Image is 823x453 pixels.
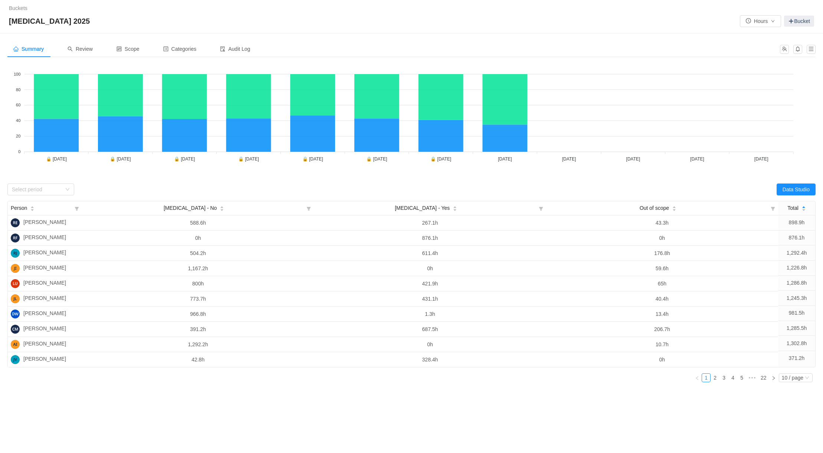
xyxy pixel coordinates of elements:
i: icon: caret-down [801,208,806,210]
span: [PERSON_NAME] [23,310,66,318]
span: Person [11,204,27,212]
td: 966.8h [82,307,314,322]
div: Sort [453,205,457,210]
td: 0h [314,337,546,352]
a: 5 [738,374,746,382]
tspan: 80 [16,87,20,92]
span: Review [68,46,93,52]
img: CM [11,325,20,334]
li: Next Page [769,373,778,382]
i: icon: caret-down [453,208,457,210]
td: 206.7h [546,322,778,337]
span: [PERSON_NAME] [23,249,66,258]
a: Buckets [9,5,27,11]
tspan: 0 [18,149,20,154]
img: DW [11,310,20,318]
tspan: 40 [16,118,20,123]
td: 1,292.2h [82,337,314,352]
i: icon: caret-down [220,208,224,210]
tspan: 🔒 [DATE] [174,156,195,162]
span: [PERSON_NAME] [23,325,66,334]
td: 1,285.5h [778,321,815,336]
tspan: [DATE] [498,156,512,162]
span: Scope [117,46,140,52]
td: 588.6h [82,215,314,231]
i: icon: home [13,46,19,52]
span: Audit Log [220,46,250,52]
td: 1,226.8h [778,261,815,276]
div: Sort [801,205,806,210]
td: 504.2h [82,246,314,261]
td: 431.1h [314,291,546,307]
td: 10.7h [546,337,778,352]
i: icon: caret-up [30,205,35,208]
td: 1,167.2h [82,261,314,276]
li: Previous Page [693,373,702,382]
span: [MEDICAL_DATA] 2025 [9,15,94,27]
td: 1.3h [314,307,546,322]
img: AI [11,340,20,349]
td: 267.1h [314,215,546,231]
span: Total [787,204,799,212]
i: icon: down [805,376,809,381]
td: 59.6h [546,261,778,276]
div: Sort [30,205,35,210]
i: icon: profile [163,46,168,52]
span: ••• [746,373,758,382]
i: icon: caret-up [672,205,676,208]
td: 421.9h [314,276,546,291]
span: [PERSON_NAME] [23,294,66,303]
td: 898.9h [778,215,815,231]
span: [PERSON_NAME] [23,234,66,242]
td: 981.5h [778,306,815,321]
td: 0h [546,352,778,367]
tspan: 🔒 [DATE] [430,156,451,162]
button: icon: team [780,45,789,54]
button: icon: clock-circleHoursicon: down [740,15,781,27]
i: icon: caret-up [453,205,457,208]
td: 876.1h [778,231,815,246]
td: 42.8h [82,352,314,367]
td: 176.8h [546,246,778,261]
tspan: 100 [14,72,20,76]
span: Categories [163,46,197,52]
i: icon: control [117,46,122,52]
li: Next 5 Pages [746,373,758,382]
td: 65h [546,276,778,291]
tspan: 20 [16,134,20,138]
img: RF [11,234,20,242]
i: icon: filter [536,201,546,215]
span: Summary [13,46,44,52]
span: [MEDICAL_DATA] - No [164,204,217,212]
td: 687.5h [314,322,546,337]
td: 611.4h [314,246,546,261]
div: Select period [12,186,62,193]
span: [PERSON_NAME] [23,355,66,364]
td: 773.7h [82,291,314,307]
img: JV [11,355,20,364]
i: icon: caret-down [30,208,35,210]
button: icon: bell [793,45,802,54]
td: 0h [546,231,778,246]
td: 876.1h [314,231,546,246]
tspan: [DATE] [690,156,704,162]
img: RJ [11,249,20,258]
a: 22 [758,374,769,382]
i: icon: filter [768,201,778,215]
a: 2 [711,374,719,382]
td: 13.4h [546,307,778,322]
i: icon: caret-up [801,205,806,208]
td: 1,245.3h [778,291,815,306]
tspan: 🔒 [DATE] [366,156,387,162]
div: Sort [220,205,224,210]
span: [PERSON_NAME] [23,218,66,227]
li: 1 [702,373,711,382]
i: icon: down [65,187,70,192]
i: icon: caret-down [672,208,676,210]
td: 0h [82,231,314,246]
td: 1,286.8h [778,276,815,291]
td: 328.4h [314,352,546,367]
td: 800h [82,276,314,291]
span: [MEDICAL_DATA] - Yes [395,204,450,212]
